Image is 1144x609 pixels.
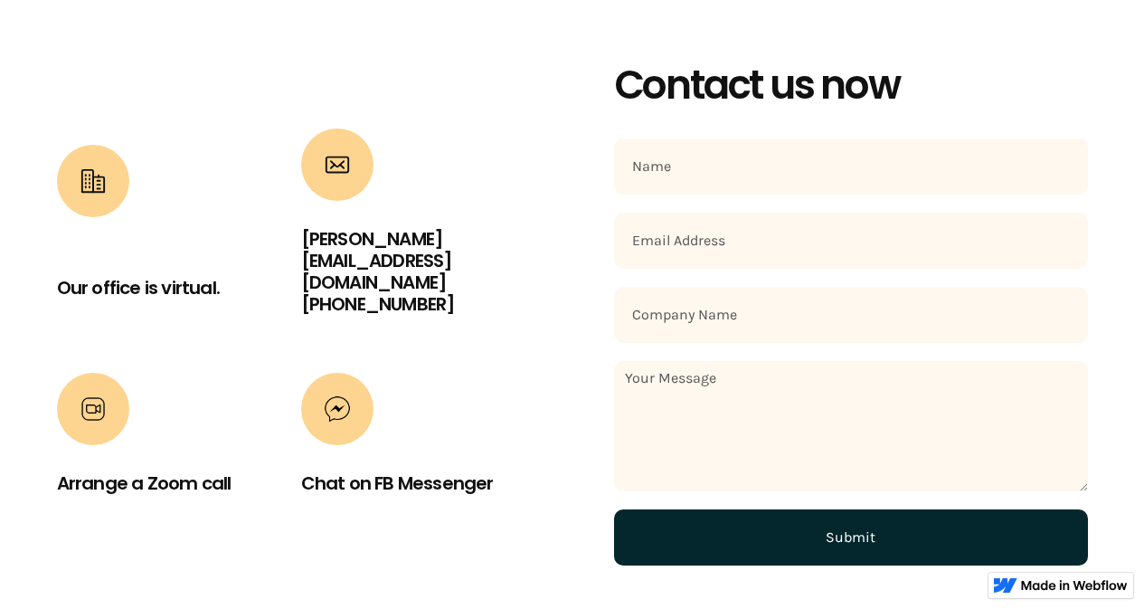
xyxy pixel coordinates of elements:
[614,62,1088,109] h2: Contact us now
[614,287,1088,343] input: Company Name
[324,395,351,423] img: Link to connect with Facebook Messenger
[614,509,1088,566] input: Submit
[614,213,1088,269] input: Email Address
[301,472,494,494] h3: Chat on FB Messenger
[80,167,107,195] img: Link to the address of Creative Content
[57,275,220,300] a: Our office is virtual.
[301,291,456,317] a: [PHONE_NUMBER]
[324,151,351,178] img: Link to email Creative Content
[301,226,453,295] a: [PERSON_NAME][EMAIL_ADDRESS][DOMAIN_NAME]‍
[301,226,453,295] strong: [PERSON_NAME][EMAIL_ADDRESS][DOMAIN_NAME] ‍
[614,138,1088,195] input: Name
[57,472,232,494] h3: Arrange a Zoom call
[1021,580,1128,591] img: Made in Webflow
[301,373,531,512] a: Link to connect with Facebook MessengerChat on FB Messenger
[57,373,287,512] a: Arrange a Zoom call
[614,138,1088,566] form: Contact Form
